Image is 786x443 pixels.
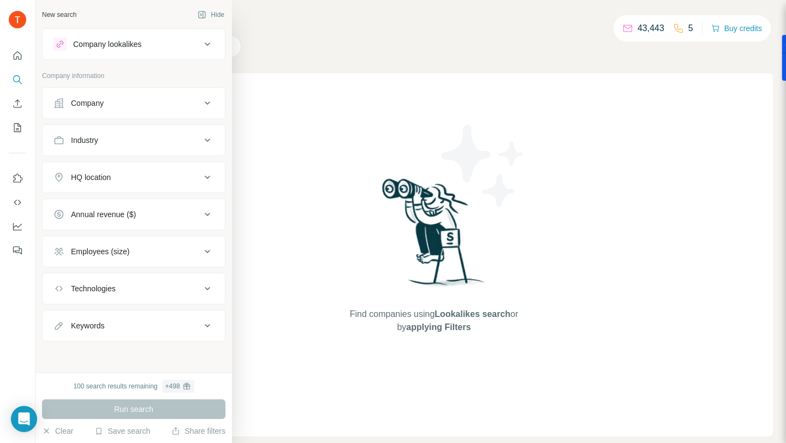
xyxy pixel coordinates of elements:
div: Keywords [71,320,104,331]
p: 43,443 [638,22,664,35]
button: Employees (size) [43,238,225,265]
button: Buy credits [711,21,762,36]
span: applying Filters [406,322,471,332]
button: HQ location [43,164,225,190]
div: HQ location [71,172,111,183]
div: New search [42,10,76,20]
button: Company lookalikes [43,31,225,57]
button: Annual revenue ($) [43,201,225,228]
button: Save search [94,426,150,436]
div: Technologies [71,283,116,294]
button: Use Surfe on LinkedIn [9,169,26,188]
button: Dashboard [9,217,26,236]
div: + 498 [165,381,180,391]
div: 100 search results remaining [73,380,194,393]
h4: Search [95,13,773,28]
button: Quick start [9,46,26,65]
div: Open Intercom Messenger [11,406,37,432]
span: Find companies using or by [347,308,521,334]
div: Industry [71,135,98,146]
button: My lists [9,118,26,137]
button: Clear [42,426,73,436]
button: Share filters [171,426,225,436]
img: Surfe Illustration - Stars [434,117,532,215]
p: 5 [688,22,693,35]
div: Annual revenue ($) [71,209,136,220]
img: Avatar [9,11,26,28]
button: Enrich CSV [9,94,26,113]
button: Keywords [43,313,225,339]
button: Hide [190,7,232,23]
div: Company [71,98,104,109]
div: Company lookalikes [73,39,141,50]
div: Employees (size) [71,246,129,257]
p: Company information [42,71,225,81]
button: Company [43,90,225,116]
button: Feedback [9,241,26,260]
button: Search [9,70,26,89]
img: Surfe Illustration - Woman searching with binoculars [377,176,491,297]
button: Use Surfe API [9,193,26,212]
button: Technologies [43,276,225,302]
button: Industry [43,127,225,153]
span: Lookalikes search [434,309,510,319]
